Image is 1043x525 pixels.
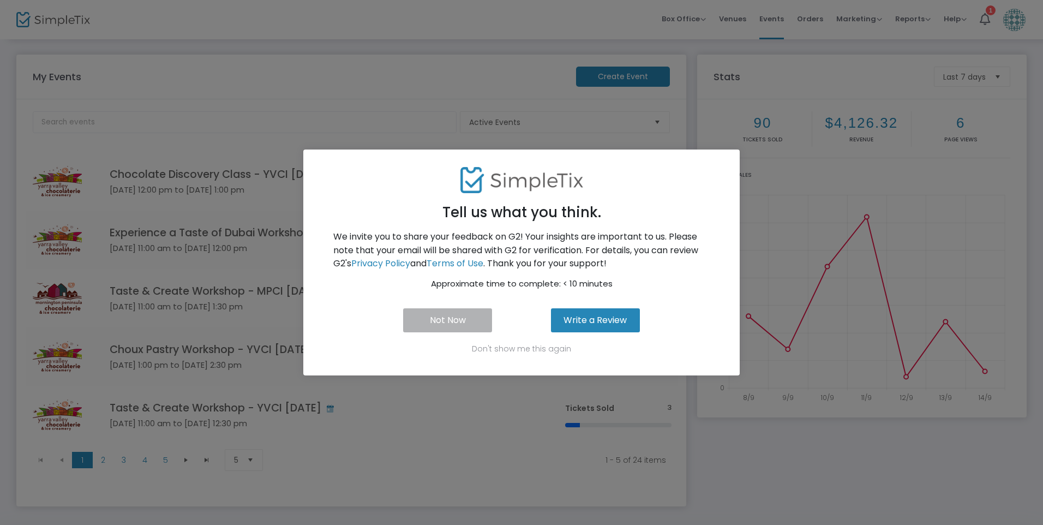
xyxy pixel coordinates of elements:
p: Approximate time to complete: < 10 minutes [333,278,710,290]
button: Not Now [403,308,492,332]
a: Terms of Use [427,257,483,270]
h2: Tell us what you think. [317,197,726,221]
a: Privacy Policy [351,257,410,270]
p: We invite you to share your feedback on G2! Your insights are important to us. Please note that y... [333,230,710,271]
p: Don't show me this again [317,343,726,355]
img: SimpleTix-logo [460,163,583,197]
button: Write a Review [551,308,640,332]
